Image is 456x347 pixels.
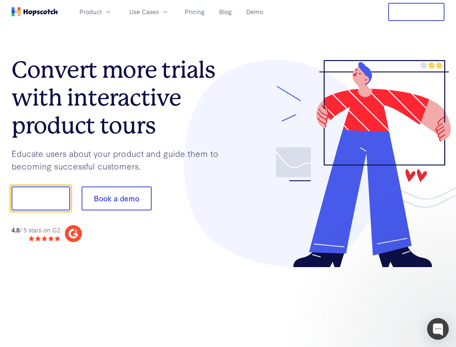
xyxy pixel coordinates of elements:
a: Home [12,7,58,16]
a: Blog [216,6,235,18]
a: Demo [243,6,266,18]
strong: 4.8 [12,226,19,234]
a: Pricing [182,6,208,18]
span: Product [79,7,102,16]
button: Product [75,6,116,18]
button: Free Trial [388,3,444,21]
button: Show me! [12,187,70,210]
h1: Convert more trials with interactive product tours [12,56,228,139]
button: Book a demo [82,187,152,210]
button: Use Cases [125,6,173,18]
div: / 5 stars on G2 [12,226,60,235]
p: Educate users about your product and guide them to becoming successful customers. [12,147,228,172]
span: Use Cases [129,7,159,16]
